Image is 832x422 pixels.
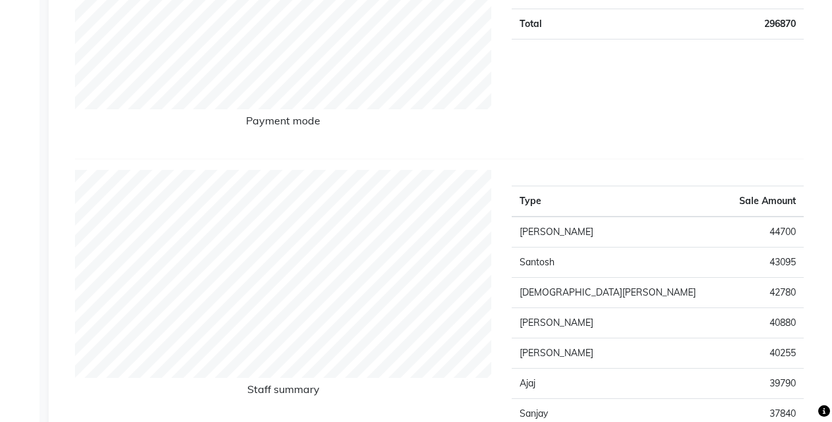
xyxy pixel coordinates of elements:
[512,9,630,40] td: Total
[75,115,492,132] h6: Payment mode
[75,383,492,401] h6: Staff summary
[512,338,724,369] td: [PERSON_NAME]
[723,278,804,308] td: 42780
[723,248,804,278] td: 43095
[512,217,724,248] td: [PERSON_NAME]
[512,308,724,338] td: [PERSON_NAME]
[723,186,804,217] th: Sale Amount
[512,278,724,308] td: [DEMOGRAPHIC_DATA][PERSON_NAME]
[630,9,804,40] td: 296870
[723,369,804,399] td: 39790
[512,248,724,278] td: Santosh
[512,186,724,217] th: Type
[723,217,804,248] td: 44700
[723,308,804,338] td: 40880
[723,338,804,369] td: 40255
[512,369,724,399] td: Ajaj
